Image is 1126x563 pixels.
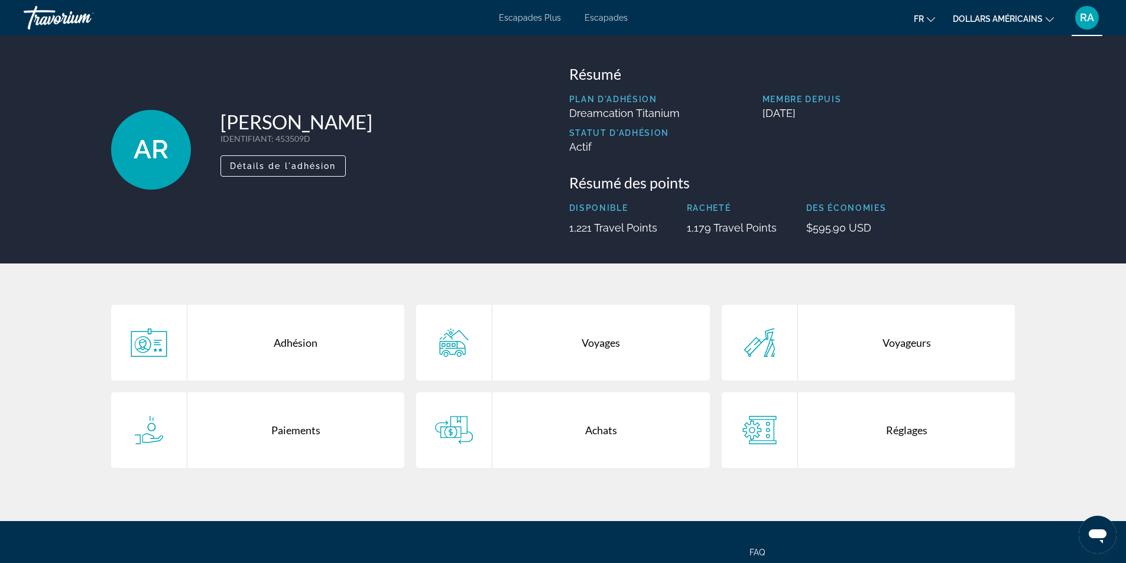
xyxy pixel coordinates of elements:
font: RA [1080,11,1094,24]
div: Achats [492,392,710,468]
div: Voyages [492,305,710,380]
p: 1,179 Travel Points [687,222,777,234]
span: AR [134,134,168,165]
p: Des économies [806,203,887,213]
p: [DATE] [762,107,1015,119]
a: Escapades [585,13,628,22]
p: Actif [569,141,680,153]
div: Réglages [798,392,1015,468]
iframe: Bouton de lancement de la fenêtre de messagerie [1079,516,1117,554]
a: Adhésion [111,305,405,380]
p: : 453509D [220,134,372,144]
span: Détails de l'adhésion [230,161,336,171]
a: Escapades Plus [499,13,561,22]
div: Adhésion [187,305,405,380]
h1: [PERSON_NAME] [220,110,372,134]
div: Voyageurs [798,305,1015,380]
button: Changer de langue [914,10,935,27]
a: Achats [416,392,710,468]
a: Voyages [416,305,710,380]
p: Plan d'adhésion [569,95,680,104]
p: Dreamcation Titanium [569,107,680,119]
a: FAQ [749,548,765,557]
span: IDENTIFIANT [220,134,271,144]
h3: Résumé [569,65,1015,83]
p: Racheté [687,203,777,213]
a: Réglages [722,392,1015,468]
h3: Résumé des points [569,174,1015,191]
p: Membre depuis [762,95,1015,104]
button: Changer de devise [953,10,1054,27]
a: Paiements [111,392,405,468]
div: Paiements [187,392,405,468]
button: Détails de l'adhésion [220,155,346,177]
p: $595.90 USD [806,222,887,234]
font: fr [914,14,924,24]
a: Travorium [24,2,142,33]
p: Statut d'adhésion [569,128,680,138]
button: Menu utilisateur [1072,5,1102,30]
a: Détails de l'adhésion [220,158,346,171]
a: Voyageurs [722,305,1015,380]
p: Disponible [569,203,657,213]
font: dollars américains [953,14,1043,24]
p: 1,221 Travel Points [569,222,657,234]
